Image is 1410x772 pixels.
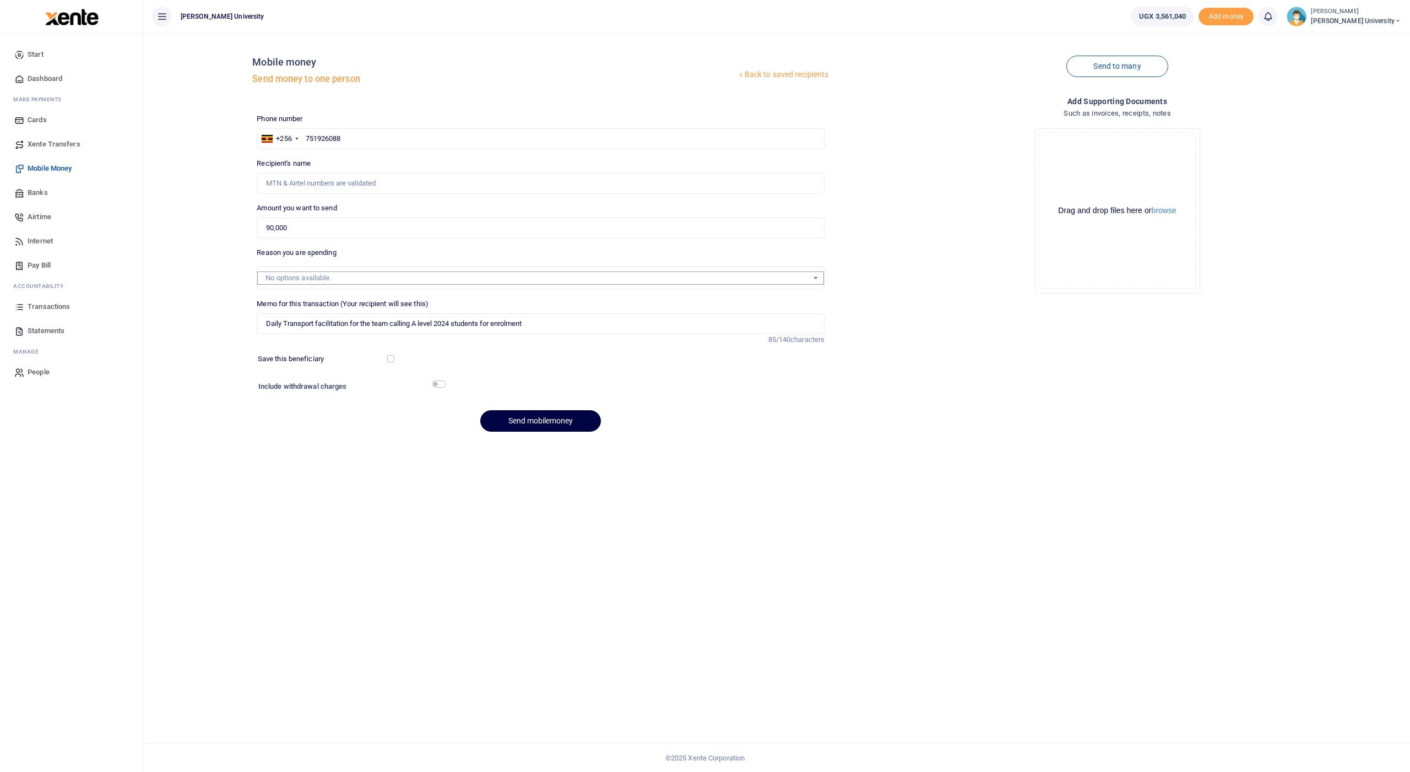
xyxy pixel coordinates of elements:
span: Banks [28,187,48,198]
span: Internet [28,236,53,247]
span: Airtime [28,211,51,222]
img: logo-large [45,9,99,25]
label: Phone number [257,113,302,124]
label: Save this beneficiary [258,354,324,365]
span: characters [790,335,825,344]
div: Uganda: +256 [257,129,301,149]
a: Mobile Money [9,156,134,181]
a: profile-user [PERSON_NAME] [PERSON_NAME] University [1287,7,1401,26]
input: MTN & Airtel numbers are validated [257,173,825,194]
a: Airtime [9,205,134,229]
button: Send mobilemoney [480,410,601,432]
a: Xente Transfers [9,132,134,156]
a: People [9,360,134,384]
small: [PERSON_NAME] [1311,7,1401,17]
h4: Mobile money [252,56,736,68]
label: Recipient's name [257,158,311,169]
span: Statements [28,325,64,336]
h4: Such as invoices, receipts, notes [833,107,1401,119]
li: M [9,91,134,108]
span: ake Payments [19,96,62,102]
li: M [9,343,134,360]
a: logo-small logo-large logo-large [44,12,99,20]
label: Reason you are spending [257,247,336,258]
span: Xente Transfers [28,139,80,150]
h4: Add supporting Documents [833,95,1401,107]
span: Transactions [28,301,70,312]
a: Banks [9,181,134,205]
input: Enter extra information [257,313,825,334]
input: Enter phone number [257,128,825,149]
span: [PERSON_NAME] University [1311,16,1401,26]
input: UGX [257,218,825,238]
span: Add money [1198,8,1254,26]
li: Toup your wallet [1198,8,1254,26]
h5: Send money to one person [252,74,736,85]
span: Pay Bill [28,260,51,271]
a: Back to saved recipients [736,65,829,85]
span: anage [19,349,39,355]
div: Drag and drop files here or [1040,205,1195,216]
a: UGX 3,561,040 [1131,7,1194,26]
a: Add money [1198,12,1254,20]
a: Internet [9,229,134,253]
a: Transactions [9,295,134,319]
a: Dashboard [9,67,134,91]
span: UGX 3,561,040 [1139,11,1186,22]
span: Mobile Money [28,163,72,174]
label: Memo for this transaction (Your recipient will see this) [257,298,429,309]
div: File Uploader [1035,128,1200,293]
div: No options available. [265,273,808,284]
h6: Include withdrawal charges [258,382,441,391]
a: Statements [9,319,134,343]
span: Start [28,49,44,60]
span: countability [21,283,63,289]
div: +256 [276,133,291,144]
a: Start [9,42,134,67]
span: [PERSON_NAME] University [176,12,268,21]
img: profile-user [1287,7,1306,26]
a: Cards [9,108,134,132]
li: Ac [9,278,134,295]
span: People [28,367,50,378]
a: Pay Bill [9,253,134,278]
span: 85/140 [768,335,791,344]
a: Send to many [1066,56,1168,77]
button: browse [1152,206,1176,214]
span: Cards [28,115,47,126]
label: Amount you want to send [257,203,337,214]
li: Wallet ballance [1126,7,1198,26]
span: Dashboard [28,73,62,84]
